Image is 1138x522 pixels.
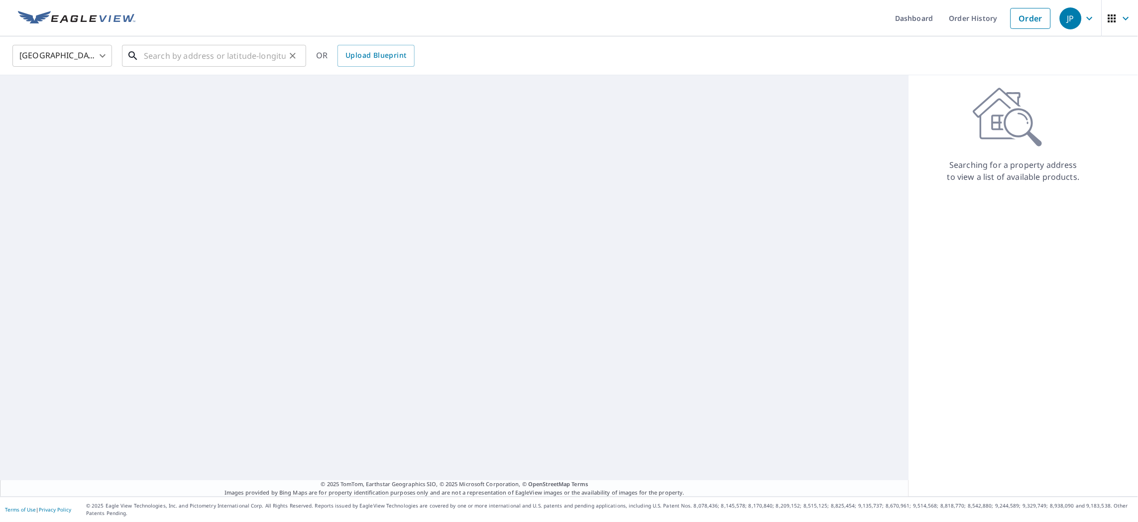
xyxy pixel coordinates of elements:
[39,506,71,513] a: Privacy Policy
[86,502,1133,517] p: © 2025 Eagle View Technologies, Inc. and Pictometry International Corp. All Rights Reserved. Repo...
[1060,7,1082,29] div: JP
[1011,8,1051,29] a: Order
[572,480,588,488] a: Terms
[528,480,570,488] a: OpenStreetMap
[345,49,406,62] span: Upload Blueprint
[144,42,286,70] input: Search by address or latitude-longitude
[5,507,71,513] p: |
[18,11,135,26] img: EV Logo
[947,159,1080,183] p: Searching for a property address to view a list of available products.
[321,480,588,489] span: © 2025 TomTom, Earthstar Geographics SIO, © 2025 Microsoft Corporation, ©
[316,45,415,67] div: OR
[5,506,36,513] a: Terms of Use
[12,42,112,70] div: [GEOGRAPHIC_DATA]
[338,45,414,67] a: Upload Blueprint
[286,49,300,63] button: Clear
